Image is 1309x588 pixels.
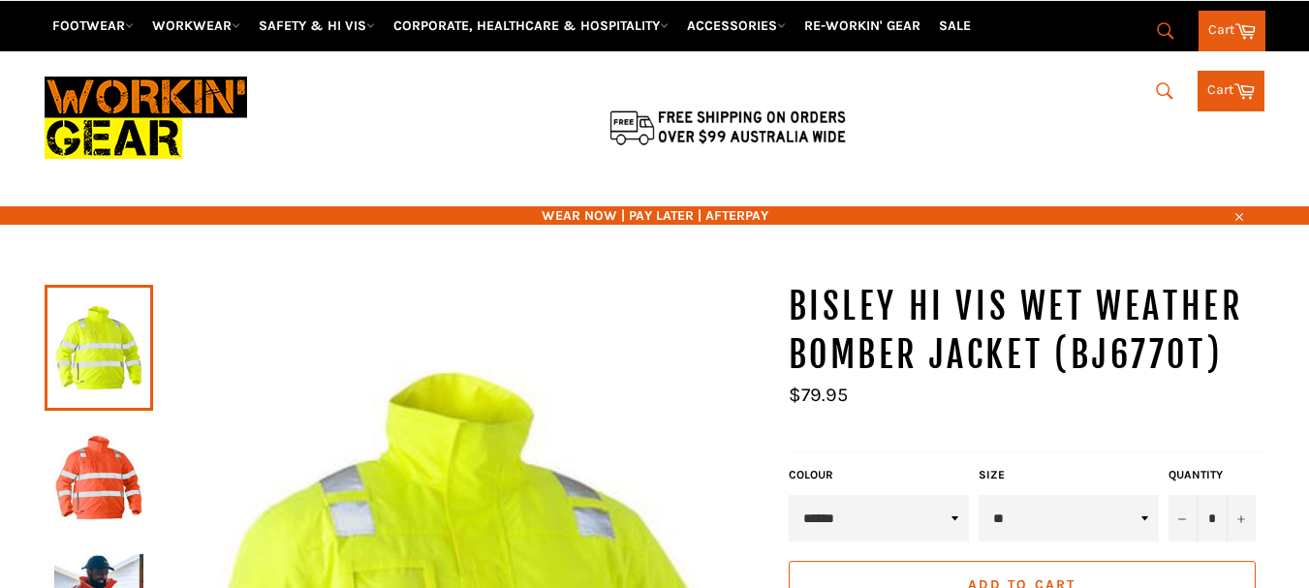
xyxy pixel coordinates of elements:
a: Cart [1198,71,1264,111]
a: ACCESSORIES [679,9,794,43]
img: Workin Gear leaders in Workwear, Safety Boots, PPE, Uniforms. Australia's No.1 in Workwear [45,63,247,172]
a: RE-WORKIN' GEAR [796,9,928,43]
a: Cart [1199,11,1265,51]
a: SAFETY & HI VIS [251,9,383,43]
a: FOOTWEAR [45,9,141,43]
button: Reduce item quantity by one [1169,495,1198,542]
span: $79.95 [789,384,848,406]
a: SALE [931,9,979,43]
label: Size [979,467,1159,483]
a: WORKWEAR [144,9,248,43]
a: CORPORATE, HEALTHCARE & HOSPITALITY [386,9,676,43]
button: Increase item quantity by one [1227,495,1256,542]
h1: BISLEY Hi Vis Wet Weather Bomber Jacket (BJ6770T) [789,283,1265,379]
label: Quantity [1169,467,1256,483]
span: WEAR NOW | PAY LATER | AFTERPAY [45,206,1265,225]
img: Flat $9.95 shipping Australia wide [607,107,849,147]
label: COLOUR [789,467,969,483]
img: BISLEY Hi Vis Wet Weather Bomber Jacket (BJ6770T) - Workin' Gear [54,424,143,531]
